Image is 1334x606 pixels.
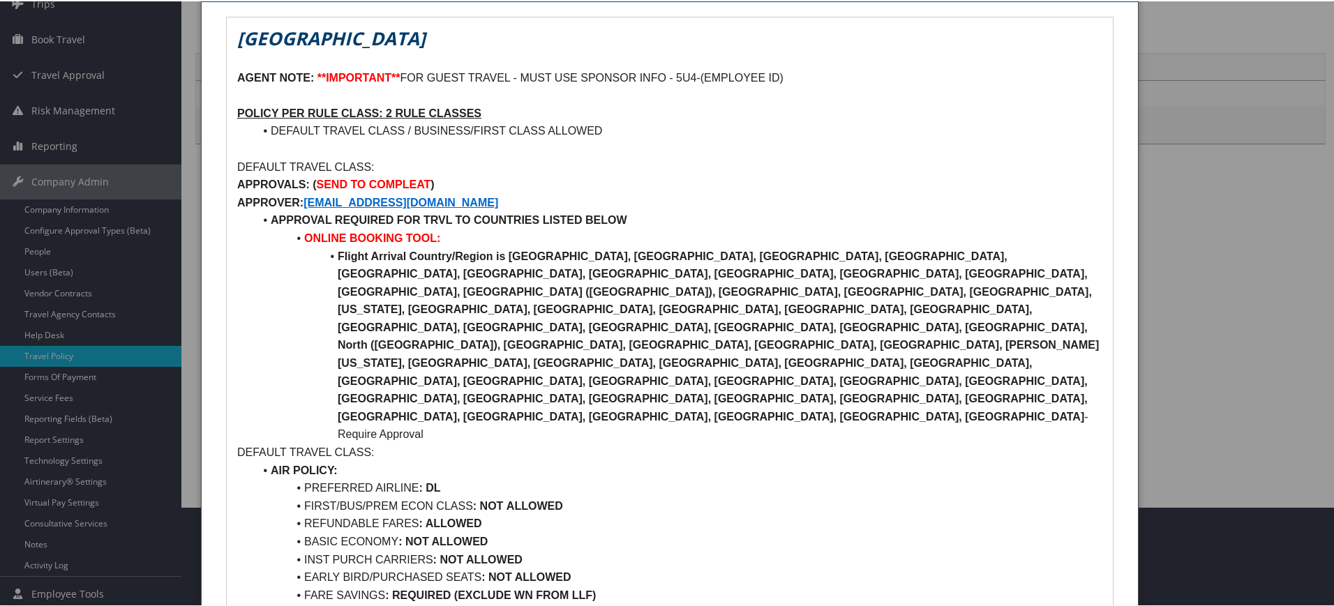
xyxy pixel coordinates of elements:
[237,442,1102,460] p: DEFAULT TRAVEL CLASS:
[254,121,1102,139] li: DEFAULT TRAVEL CLASS / BUSINESS/FIRST CLASS ALLOWED
[433,552,523,564] strong: : NOT ALLOWED
[480,499,504,510] strong: NOT
[338,249,1099,421] strong: Flight Arrival Country/Region is [GEOGRAPHIC_DATA], [GEOGRAPHIC_DATA], [GEOGRAPHIC_DATA], [GEOGRA...
[254,550,1102,568] li: INST PURCH CARRIERS
[271,463,338,475] strong: AIR POLICY:
[237,70,314,82] strong: AGENT NOTE:
[237,177,316,189] strong: APPROVALS: (
[430,177,434,189] strong: )
[237,68,1102,86] p: FOR GUEST TRAVEL - MUST USE SPONSOR INFO - 5U4-(EMPLOYEE ID)
[254,585,1102,603] li: FARE SAVINGS
[254,531,1102,550] li: BASIC ECONOMY
[419,516,481,528] strong: : ALLOWED
[237,106,481,118] u: POLICY PER RULE CLASS: 2 RULE CLASSES
[254,567,1102,585] li: EARLY BIRD/PURCHASED SEATS
[316,177,430,189] strong: SEND TO COMPLEAT
[419,480,440,492] strong: : DL
[481,570,571,582] strong: : NOT ALLOWED
[254,246,1102,443] li: - Require Approval
[237,195,303,207] strong: APPROVER:
[237,24,426,50] em: [GEOGRAPHIC_DATA]
[254,513,1102,531] li: REFUNDABLE FARES
[237,157,1102,175] p: DEFAULT TRAVEL CLASS:
[254,496,1102,514] li: FIRST/BUS/PREM ECON CLASS
[398,534,488,546] strong: : NOT ALLOWED
[473,499,477,510] strong: :
[304,231,440,243] strong: ONLINE BOOKING TOOL:
[385,588,596,600] strong: : REQUIRED (EXCLUDE WN FROM LLF)
[271,213,627,225] strong: APPROVAL REQUIRED FOR TRVL TO COUNTRIES LISTED BELOW
[303,195,498,207] a: [EMAIL_ADDRESS][DOMAIN_NAME]
[254,478,1102,496] li: PREFERRED AIRLINE
[507,499,563,510] strong: ALLOWED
